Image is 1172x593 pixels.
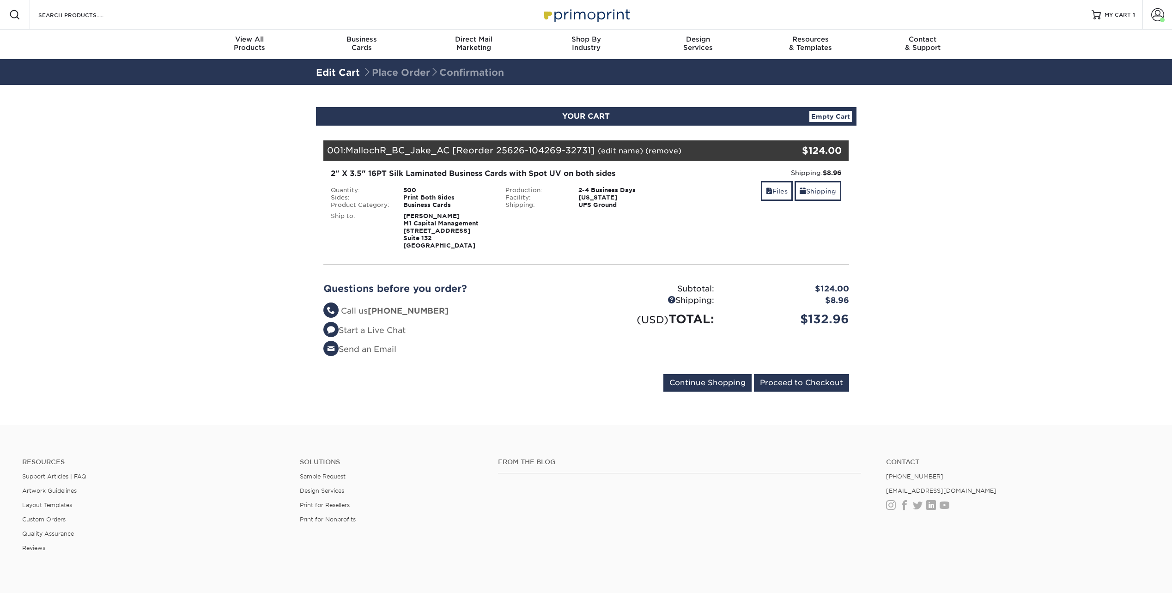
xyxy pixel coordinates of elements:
div: Subtotal: [586,283,721,295]
div: Sides: [324,194,397,201]
a: Edit Cart [316,67,360,78]
a: Reviews [22,545,45,551]
div: Shipping: [498,201,571,209]
div: Quantity: [324,187,397,194]
div: & Support [867,35,979,52]
div: Ship to: [324,212,397,249]
div: Print Both Sides [396,194,498,201]
h4: Solutions [300,458,484,466]
a: Start a Live Chat [323,326,406,335]
div: Industry [530,35,642,52]
a: Print for Resellers [300,502,350,508]
span: MY CART [1105,11,1131,19]
div: TOTAL: [586,310,721,328]
a: Custom Orders [22,516,66,523]
h4: Resources [22,458,286,466]
a: Empty Cart [809,111,852,122]
a: Sample Request [300,473,346,480]
span: MallochR_BC_Jake_AC [Reorder 25626-104269-32731] [346,145,595,155]
div: UPS Ground [571,201,674,209]
div: $8.96 [721,295,856,307]
a: Contact [886,458,1150,466]
span: Business [305,35,418,43]
a: Shipping [795,181,841,201]
strong: $8.96 [823,169,841,176]
a: View AllProducts [194,30,306,59]
span: Direct Mail [418,35,530,43]
span: Place Order Confirmation [363,67,504,78]
a: Files [761,181,793,201]
a: Contact& Support [867,30,979,59]
a: Layout Templates [22,502,72,508]
input: Continue Shopping [663,374,752,392]
a: Artwork Guidelines [22,487,77,494]
a: DesignServices [642,30,754,59]
div: $124.00 [761,144,842,157]
a: Send an Email [323,345,396,354]
a: BusinessCards [305,30,418,59]
h2: Questions before you order? [323,283,579,294]
div: 2-4 Business Days [571,187,674,194]
div: Product Category: [324,201,397,209]
input: SEARCH PRODUCTS..... [37,9,128,20]
div: Products [194,35,306,52]
div: $132.96 [721,310,856,328]
a: Design Services [300,487,344,494]
div: 2" X 3.5" 16PT Silk Laminated Business Cards with Spot UV on both sides [331,168,667,179]
a: Direct MailMarketing [418,30,530,59]
div: Shipping: [586,295,721,307]
a: Quality Assurance [22,530,74,537]
strong: [PHONE_NUMBER] [368,306,449,315]
div: Facility: [498,194,571,201]
a: Support Articles | FAQ [22,473,86,480]
div: 001: [323,140,761,161]
span: shipping [800,188,806,195]
span: 1 [1133,12,1135,18]
span: YOUR CART [562,112,610,121]
span: Design [642,35,754,43]
span: View All [194,35,306,43]
div: Production: [498,187,571,194]
a: (remove) [645,146,681,155]
span: files [766,188,772,195]
div: Business Cards [396,201,498,209]
div: Marketing [418,35,530,52]
a: Resources& Templates [754,30,867,59]
span: Resources [754,35,867,43]
div: 500 [396,187,498,194]
div: Services [642,35,754,52]
div: & Templates [754,35,867,52]
strong: [PERSON_NAME] M1 Capital Management [STREET_ADDRESS] Suite 132 [GEOGRAPHIC_DATA] [403,212,479,249]
small: (USD) [637,314,668,326]
img: Primoprint [540,5,632,24]
div: Shipping: [680,168,842,177]
a: Print for Nonprofits [300,516,356,523]
span: Contact [867,35,979,43]
a: [EMAIL_ADDRESS][DOMAIN_NAME] [886,487,996,494]
a: Shop ByIndustry [530,30,642,59]
li: Call us [323,305,579,317]
div: Cards [305,35,418,52]
a: [PHONE_NUMBER] [886,473,943,480]
div: $124.00 [721,283,856,295]
span: Shop By [530,35,642,43]
h4: From the Blog [498,458,862,466]
a: (edit name) [598,146,643,155]
input: Proceed to Checkout [754,374,849,392]
div: [US_STATE] [571,194,674,201]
